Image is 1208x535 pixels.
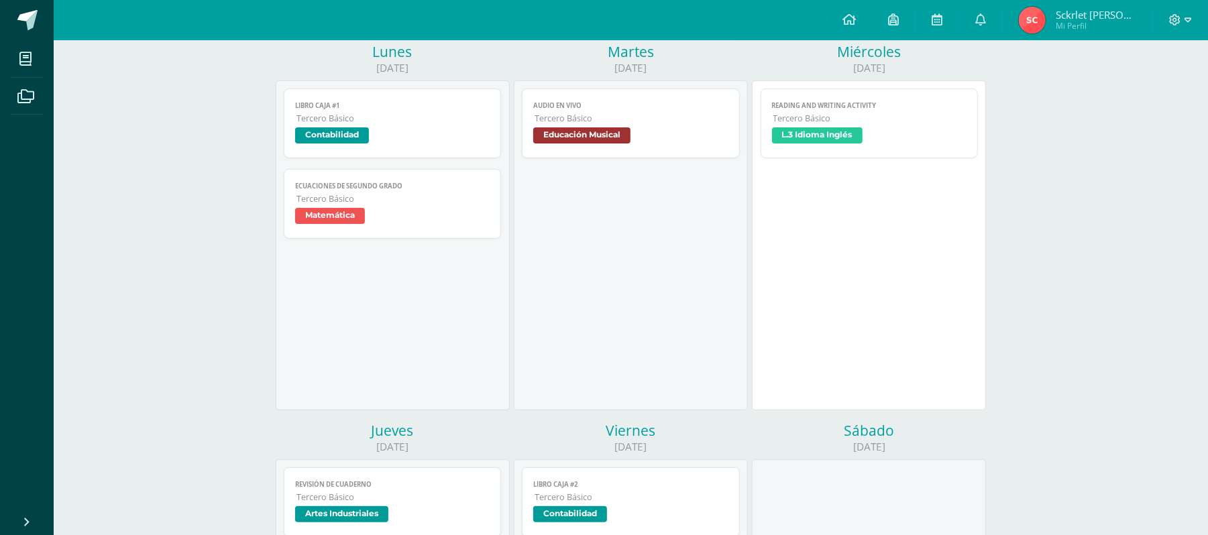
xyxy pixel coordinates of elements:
span: Educación Musical [533,127,630,143]
a: Reading and writing activityTercero BásicoL.3 Idioma Inglés [761,88,979,158]
div: [DATE] [276,61,510,75]
span: Artes Industriales [295,506,388,522]
span: Libro Caja #2 [533,480,728,489]
div: [DATE] [514,440,748,454]
a: Libro Caja #1Tercero BásicoContabilidad [284,88,502,158]
img: 41276d7fe83bb94c4ae535f17fe16d27.png [1019,7,1046,34]
span: Libro Caja #1 [295,101,490,110]
span: Contabilidad [295,127,369,143]
span: Contabilidad [533,506,607,522]
div: Viernes [514,421,748,440]
span: Tercero Básico [296,491,490,503]
span: Tercero Básico [773,113,967,124]
div: [DATE] [514,61,748,75]
span: Tercero Básico [535,491,728,503]
span: Revisión de cuaderno [295,480,490,489]
div: Sábado [752,421,986,440]
div: Miércoles [752,42,986,61]
span: Sckrlet [PERSON_NAME][US_STATE] [1056,8,1136,21]
a: Audio en vivoTercero BásicoEducación Musical [522,88,740,158]
div: Lunes [276,42,510,61]
div: Martes [514,42,748,61]
span: L.3 Idioma Inglés [772,127,863,143]
span: Reading and writing activity [772,101,967,110]
span: Audio en vivo [533,101,728,110]
div: [DATE] [752,61,986,75]
span: Ecuaciones de segundo grado [295,182,490,190]
div: [DATE] [276,440,510,454]
div: [DATE] [752,440,986,454]
span: Matemática [295,208,365,224]
span: Mi Perfil [1056,20,1136,32]
span: Tercero Básico [535,113,728,124]
span: Tercero Básico [296,193,490,204]
span: Tercero Básico [296,113,490,124]
div: Jueves [276,421,510,440]
a: Ecuaciones de segundo gradoTercero BásicoMatemática [284,169,502,239]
